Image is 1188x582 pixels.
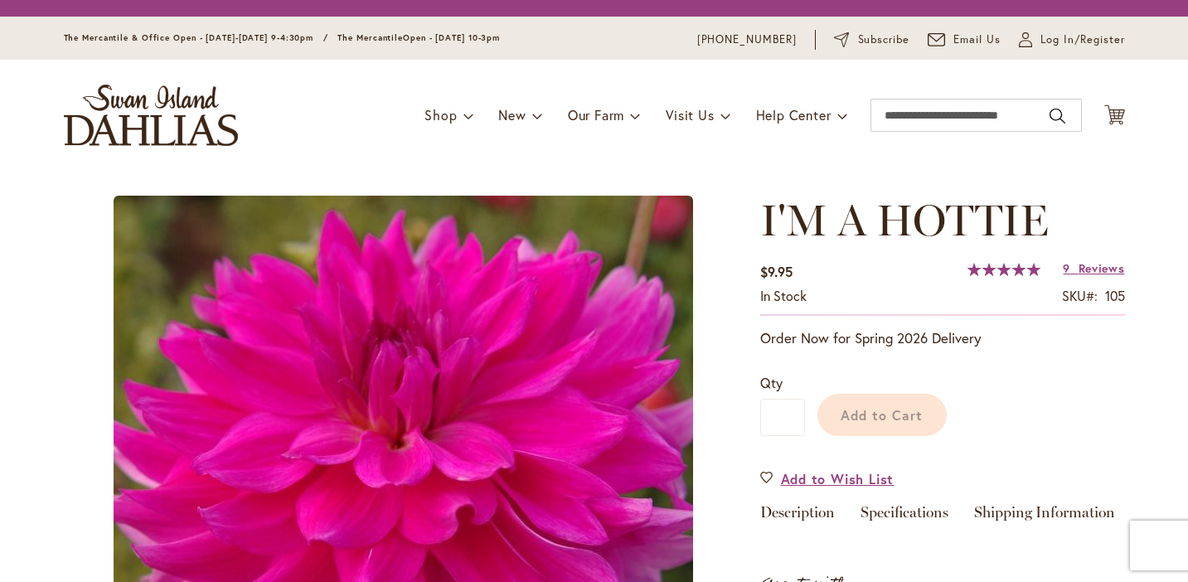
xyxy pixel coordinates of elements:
[1040,32,1125,48] span: Log In/Register
[974,505,1115,529] a: Shipping Information
[760,328,1125,348] p: Order Now for Spring 2026 Delivery
[760,263,793,280] span: $9.95
[967,263,1040,276] div: 99%
[760,505,835,529] a: Description
[424,106,457,124] span: Shop
[760,469,895,488] a: Add to Wish List
[498,106,526,124] span: New
[834,32,909,48] a: Subscribe
[928,32,1001,48] a: Email Us
[760,287,807,304] span: In stock
[756,106,832,124] span: Help Center
[1019,32,1125,48] a: Log In/Register
[64,32,404,43] span: The Mercantile & Office Open - [DATE]-[DATE] 9-4:30pm / The Mercantile
[781,469,895,488] span: Add to Wish List
[64,85,238,146] a: store logo
[1063,260,1124,276] a: 9 Reviews
[760,194,1049,246] span: I'M A HOTTIE
[568,106,624,124] span: Our Farm
[666,106,714,124] span: Visit Us
[403,32,500,43] span: Open - [DATE] 10-3pm
[861,505,948,529] a: Specifications
[760,505,1125,529] div: Detailed Product Info
[1062,287,1098,304] strong: SKU
[697,32,798,48] a: [PHONE_NUMBER]
[760,374,783,391] span: Qty
[1105,287,1125,306] div: 105
[858,32,910,48] span: Subscribe
[760,287,807,306] div: Availability
[1079,260,1125,276] span: Reviews
[1063,260,1070,276] span: 9
[1050,103,1064,129] button: Search
[953,32,1001,48] span: Email Us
